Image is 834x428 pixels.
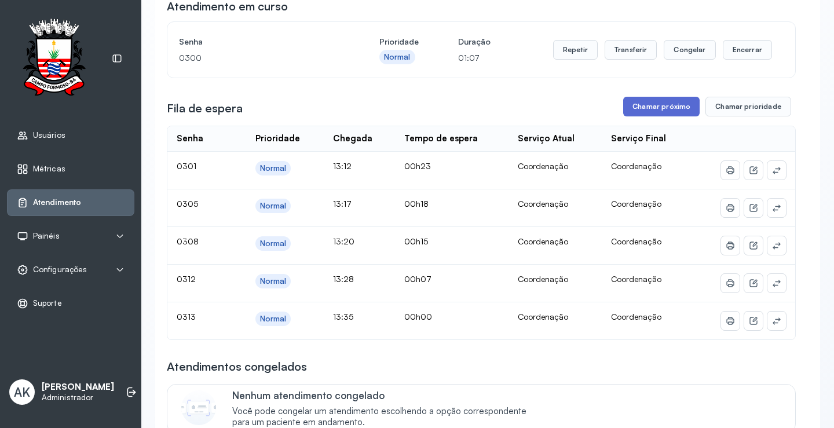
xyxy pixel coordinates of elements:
div: Coordenação [518,312,592,322]
div: Coordenação [518,199,592,209]
span: 13:20 [333,236,354,246]
a: Usuários [17,130,125,141]
div: Normal [260,314,287,324]
div: Serviço Final [611,133,666,144]
div: Normal [260,163,287,173]
span: 13:28 [333,274,354,284]
div: Prioridade [255,133,300,144]
h3: Atendimentos congelados [167,359,307,375]
span: Coordenação [611,161,661,171]
span: Atendimento [33,197,81,207]
div: Coordenação [518,236,592,247]
span: Coordenação [611,274,661,284]
span: 0301 [177,161,196,171]
p: Administrador [42,393,114,403]
span: Coordenação [611,312,661,321]
span: Métricas [33,164,65,174]
div: Normal [384,52,411,62]
span: 00h07 [404,274,431,284]
span: 00h00 [404,312,432,321]
h4: Duração [458,34,491,50]
p: [PERSON_NAME] [42,382,114,393]
div: Normal [260,201,287,211]
div: Coordenação [518,274,592,284]
div: Serviço Atual [518,133,575,144]
img: Logotipo do estabelecimento [12,19,96,99]
div: Normal [260,239,287,248]
span: 0312 [177,274,196,284]
a: Atendimento [17,197,125,208]
button: Chamar próximo [623,97,700,116]
span: 00h18 [404,199,429,208]
span: Você pode congelar um atendimento escolhendo a opção correspondente para um paciente em andamento. [232,406,539,428]
p: Nenhum atendimento congelado [232,389,539,401]
button: Congelar [664,40,715,60]
p: 01:07 [458,50,491,66]
button: Encerrar [723,40,772,60]
div: Chegada [333,133,372,144]
span: Coordenação [611,236,661,246]
img: Imagem de CalloutCard [181,390,216,425]
div: Normal [260,276,287,286]
div: Senha [177,133,203,144]
span: 0305 [177,199,198,208]
button: Transferir [605,40,657,60]
button: Repetir [553,40,598,60]
span: 0313 [177,312,196,321]
span: Painéis [33,231,60,241]
a: Métricas [17,163,125,175]
span: 0308 [177,236,199,246]
span: 13:35 [333,312,353,321]
span: 13:17 [333,199,352,208]
div: Tempo de espera [404,133,478,144]
button: Chamar prioridade [705,97,791,116]
span: Suporte [33,298,62,308]
span: 13:12 [333,161,352,171]
span: Coordenação [611,199,661,208]
span: Configurações [33,265,87,275]
span: 00h23 [404,161,431,171]
h4: Prioridade [379,34,419,50]
span: 00h15 [404,236,428,246]
h3: Fila de espera [167,100,243,116]
div: Coordenação [518,161,592,171]
h4: Senha [179,34,340,50]
span: Usuários [33,130,65,140]
p: 0300 [179,50,340,66]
